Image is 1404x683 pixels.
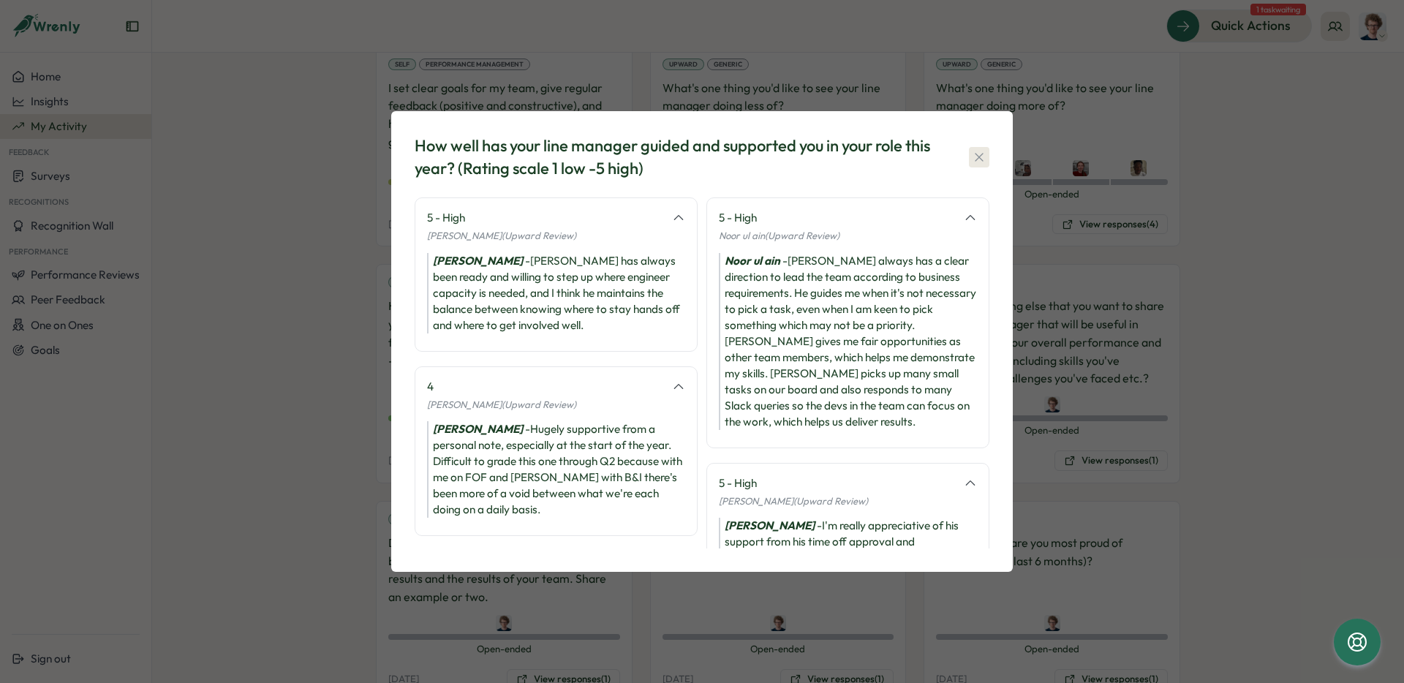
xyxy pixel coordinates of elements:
[433,254,523,268] i: [PERSON_NAME]
[427,253,685,333] div: - [PERSON_NAME] has always been ready and willing to step up where engineer capacity is needed, a...
[719,253,977,430] div: - [PERSON_NAME] always has a clear direction to lead the team according to business requirements....
[719,210,955,226] div: 5 - High
[415,135,934,180] div: How well has your line manager guided and supported you in your role this year? (Rating scale 1 l...
[719,230,839,241] span: Noor ul ain (Upward Review)
[427,399,576,410] span: [PERSON_NAME] (Upward Review)
[427,379,663,395] div: 4
[719,518,977,646] div: - I'm really appreciative of his support from his time off approval and brainstorming session for...
[427,421,685,518] div: - Hugely supportive from a personal note, especially at the start of the year. Difficult to grade...
[719,495,868,507] span: [PERSON_NAME] (Upward Review)
[433,422,523,436] i: [PERSON_NAME]
[427,230,576,241] span: [PERSON_NAME] (Upward Review)
[725,254,780,268] i: Noor ul ain
[719,475,955,491] div: 5 - High
[725,518,815,532] i: [PERSON_NAME]
[427,210,663,226] div: 5 - High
